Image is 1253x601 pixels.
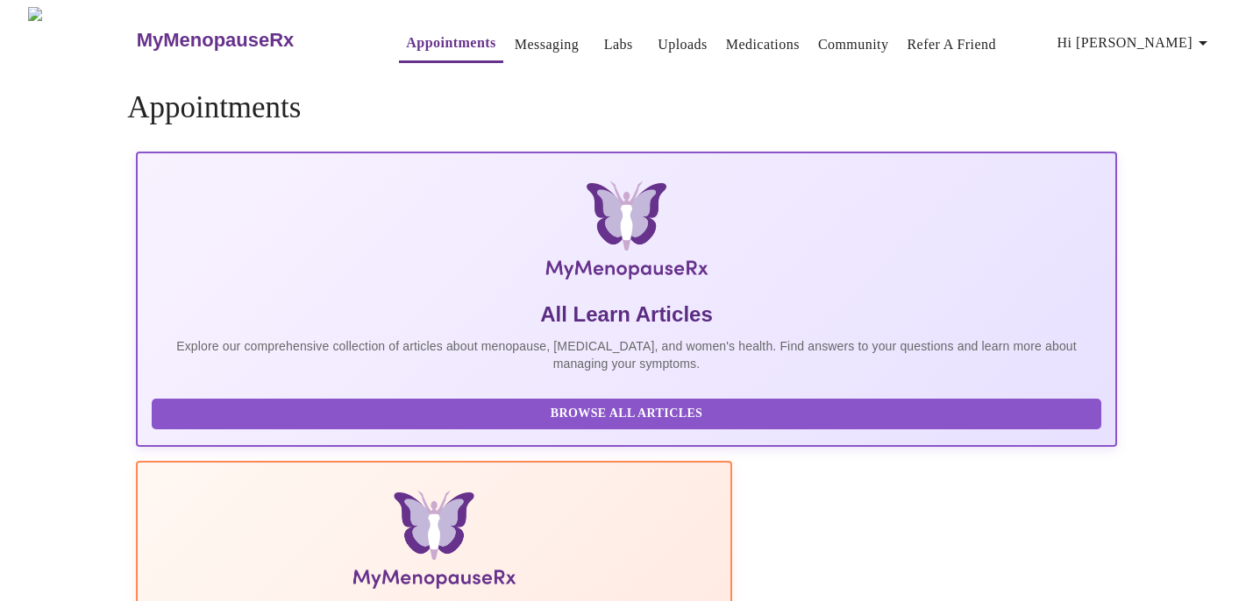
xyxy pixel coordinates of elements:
h4: Appointments [127,90,1126,125]
a: Labs [604,32,633,57]
a: Appointments [406,31,495,55]
a: Uploads [658,32,708,57]
a: MyMenopauseRx [134,10,364,71]
a: Browse All Articles [152,405,1106,420]
h3: MyMenopauseRx [137,29,295,52]
button: Browse All Articles [152,399,1101,429]
a: Community [818,32,889,57]
a: Messaging [515,32,579,57]
button: Labs [590,27,646,62]
a: Medications [726,32,800,57]
img: MyMenopauseRx Logo [28,7,134,73]
a: Refer a Friend [907,32,996,57]
button: Hi [PERSON_NAME] [1050,25,1221,60]
button: Uploads [651,27,715,62]
button: Community [811,27,896,62]
button: Messaging [508,27,586,62]
img: Menopause Manual [241,491,626,596]
p: Explore our comprehensive collection of articles about menopause, [MEDICAL_DATA], and women's hea... [152,337,1101,372]
button: Appointments [399,25,502,63]
img: MyMenopauseRx Logo [299,181,954,286]
button: Refer a Friend [900,27,1003,62]
span: Browse All Articles [169,403,1084,425]
h5: All Learn Articles [152,300,1101,329]
button: Medications [719,27,807,62]
span: Hi [PERSON_NAME] [1057,31,1214,55]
